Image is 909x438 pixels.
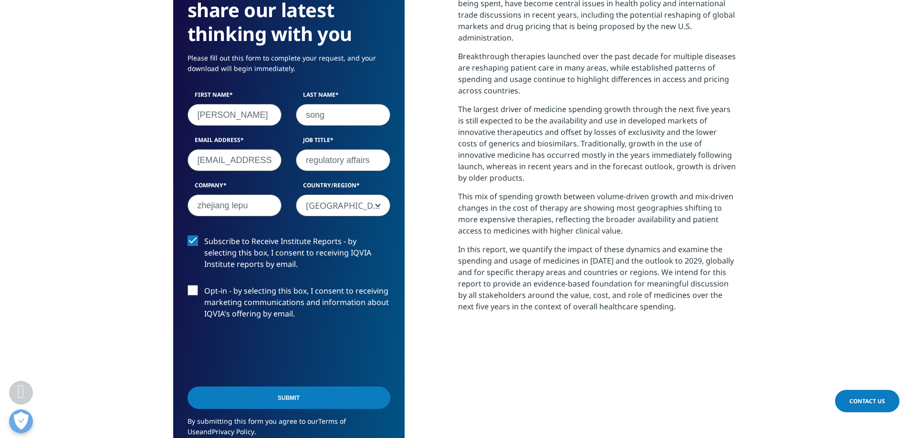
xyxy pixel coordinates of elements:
[849,397,885,405] span: Contact Us
[188,235,390,275] label: Subscribe to Receive Institute Reports - by selecting this box, I consent to receiving IQVIA Inst...
[296,91,390,104] label: Last Name
[188,91,282,104] label: First Name
[188,181,282,194] label: Company
[188,285,390,325] label: Opt-in - by selecting this box, I consent to receiving marketing communications and information a...
[458,244,736,319] p: In this report, we quantify the impact of these dynamics and examine the spending and usage of me...
[296,136,390,149] label: Job Title
[296,181,390,194] label: Country/Region
[9,409,33,433] button: 打开偏好
[296,195,390,217] span: China
[188,335,333,372] iframe: reCAPTCHA
[212,427,254,436] a: Privacy Policy
[835,390,899,412] a: Contact Us
[188,136,282,149] label: Email Address
[458,103,736,191] p: The largest driver of medicine spending growth through the next five years is still expected to b...
[188,387,390,409] input: Submit
[188,53,390,81] p: Please fill out this form to complete your request, and your download will begin immediately.
[458,191,736,244] p: This mix of spending growth between volume-driven growth and mix-driven changes in the cost of th...
[458,51,736,103] p: Breakthrough therapies launched over the past decade for multiple diseases are reshaping patient ...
